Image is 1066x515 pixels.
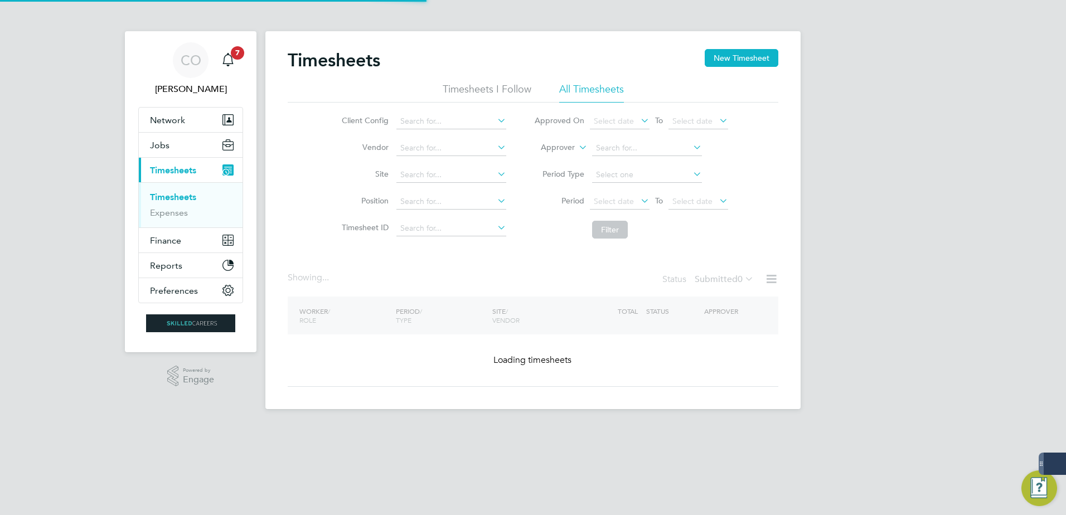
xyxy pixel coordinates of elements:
[592,221,628,239] button: Filter
[167,366,215,387] a: Powered byEngage
[231,46,244,60] span: 7
[139,278,243,303] button: Preferences
[138,82,243,96] span: Craig O'Donovan
[338,222,389,232] label: Timesheet ID
[322,272,329,283] span: ...
[139,108,243,132] button: Network
[150,285,198,296] span: Preferences
[139,133,243,157] button: Jobs
[150,115,185,125] span: Network
[443,82,531,103] li: Timesheets I Follow
[183,375,214,385] span: Engage
[738,274,743,285] span: 0
[183,366,214,375] span: Powered by
[150,260,182,271] span: Reports
[534,115,584,125] label: Approved On
[662,272,756,288] div: Status
[396,221,506,236] input: Search for...
[139,253,243,278] button: Reports
[150,192,196,202] a: Timesheets
[672,116,713,126] span: Select date
[592,167,702,183] input: Select one
[396,167,506,183] input: Search for...
[338,169,389,179] label: Site
[139,228,243,252] button: Finance
[138,314,243,332] a: Go to home page
[525,142,575,153] label: Approver
[138,42,243,96] a: CO[PERSON_NAME]
[150,207,188,218] a: Expenses
[150,235,181,246] span: Finance
[150,140,169,150] span: Jobs
[125,31,256,352] nav: Main navigation
[559,82,624,103] li: All Timesheets
[672,196,713,206] span: Select date
[1021,470,1057,506] button: Engage Resource Center
[217,42,239,78] a: 7
[338,115,389,125] label: Client Config
[146,314,235,332] img: skilledcareers-logo-retina.png
[338,142,389,152] label: Vendor
[396,114,506,129] input: Search for...
[288,272,331,284] div: Showing
[139,182,243,227] div: Timesheets
[592,140,702,156] input: Search for...
[396,194,506,210] input: Search for...
[150,165,196,176] span: Timesheets
[652,193,666,208] span: To
[534,169,584,179] label: Period Type
[695,274,754,285] label: Submitted
[652,113,666,128] span: To
[594,116,634,126] span: Select date
[534,196,584,206] label: Period
[396,140,506,156] input: Search for...
[705,49,778,67] button: New Timesheet
[288,49,380,71] h2: Timesheets
[594,196,634,206] span: Select date
[139,158,243,182] button: Timesheets
[181,53,201,67] span: CO
[338,196,389,206] label: Position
